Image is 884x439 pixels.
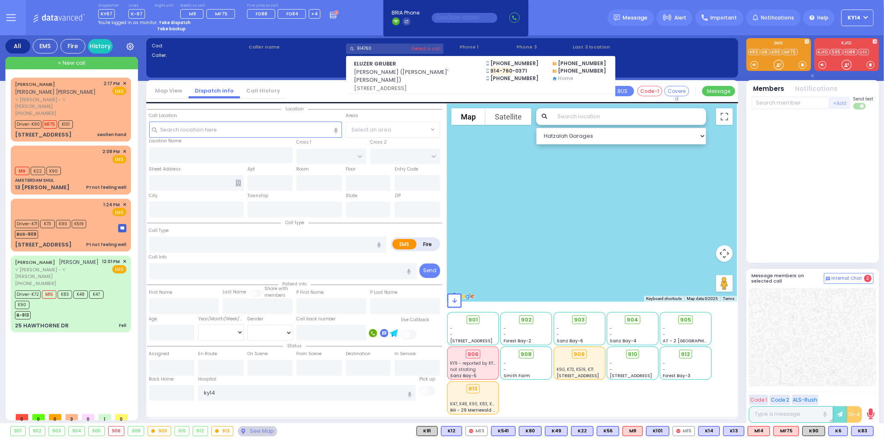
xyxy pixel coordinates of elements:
span: members [264,292,286,298]
div: BLS [545,426,568,436]
div: Pt not feeling well [86,184,126,190]
button: Code 2 [770,395,790,405]
a: History [88,39,113,54]
span: K47, K48, K90, K83, K72, M16 [450,401,507,407]
label: ZIP [395,193,401,199]
label: Call back number [296,316,336,322]
div: swollen hand [97,132,126,138]
span: [PHONE_NUMBER] [558,60,606,67]
div: BLS [723,426,744,436]
div: 904 [69,427,85,436]
button: Message [702,86,735,96]
label: Location [346,54,457,61]
span: - [610,366,612,373]
div: BLS [571,426,593,436]
span: ר' [PERSON_NAME] - ר' [PERSON_NAME] [15,266,99,280]
label: Call Info [149,254,167,261]
label: First Name [149,289,173,296]
span: Call type [281,219,308,226]
button: Internal Chat 2 [824,273,874,284]
span: 908 [521,350,532,359]
span: [STREET_ADDRESS] [610,373,652,379]
span: M16 [42,290,56,299]
div: [STREET_ADDRESS] [15,241,72,249]
span: BRIA Phone [392,9,420,17]
span: Forest Bay-2 [504,338,531,344]
span: ✕ [123,201,126,208]
div: BLS [851,426,874,436]
button: KY14 [841,10,874,26]
span: ELUZER GRUBER [354,60,476,68]
input: (000)000-00000 [432,13,497,23]
label: Room [296,166,309,173]
div: BLS [491,426,516,436]
span: 0 [32,414,45,420]
button: Toggle fullscreen view [716,108,733,125]
div: BLS [441,426,462,436]
span: K90 [46,167,61,175]
button: Map camera controls [716,245,733,262]
div: K22 [571,426,593,436]
a: Map View [149,87,189,95]
span: +4 [311,10,318,17]
span: 12:01 PM [102,259,120,265]
span: ✕ [123,258,126,265]
span: - [663,325,666,332]
div: K13 [723,426,744,436]
div: K101 [646,426,669,436]
span: - [663,366,666,373]
div: 912 [193,427,208,436]
div: All [5,39,30,54]
span: Select an area [351,126,391,134]
span: [PHONE_NUMBER] [15,110,56,117]
span: Other building occupants [235,180,241,186]
div: K90 [802,426,825,436]
div: BLS [519,426,542,436]
strong: Take backup [157,26,186,32]
span: 2 [864,275,872,282]
span: EMS [112,265,126,273]
span: 914-760 [490,67,512,75]
span: - [450,332,453,338]
h5: Message members on selected call [752,273,824,284]
span: Driver-K90 [15,120,41,129]
span: Alert [674,14,686,22]
div: 906 [109,427,124,436]
span: K90, K73, K519, K71 [557,366,593,373]
input: Search location here [149,122,342,137]
label: In Service [395,351,416,357]
div: 909 [148,427,171,436]
span: Send text [853,96,874,102]
a: Dispatch info [189,87,240,95]
span: [PERSON_NAME] [59,259,99,266]
span: 905 [680,316,691,324]
label: Caller: [152,52,246,59]
span: B-913 [15,311,31,319]
span: K90 [15,301,29,309]
button: ALS-Rush [792,395,819,405]
label: EMS [746,41,811,47]
a: Call History [240,87,286,95]
span: Important [710,14,737,22]
div: K91 [417,426,438,436]
span: K-67 [128,9,145,19]
span: KY9 - reported by KY23 [450,360,499,366]
div: BLS [698,426,720,436]
label: From Scene [296,351,322,357]
span: [PHONE_NUMBER] [558,67,606,75]
span: 1:24 PM [104,202,120,208]
span: Location [281,106,308,112]
img: red-radio-icon.svg [676,429,681,433]
a: K83 [748,49,760,55]
img: Google [449,291,477,302]
span: Driver-K72 [15,290,41,299]
button: Covered [664,86,689,96]
span: [PERSON_NAME] [PERSON_NAME] [15,88,96,95]
label: Entry Code [395,166,418,173]
div: 909 [572,350,587,359]
span: ✕ [123,80,126,87]
div: ALS [773,426,799,436]
div: 908 [128,427,144,436]
span: FD84 [286,10,298,17]
span: - [663,360,666,366]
